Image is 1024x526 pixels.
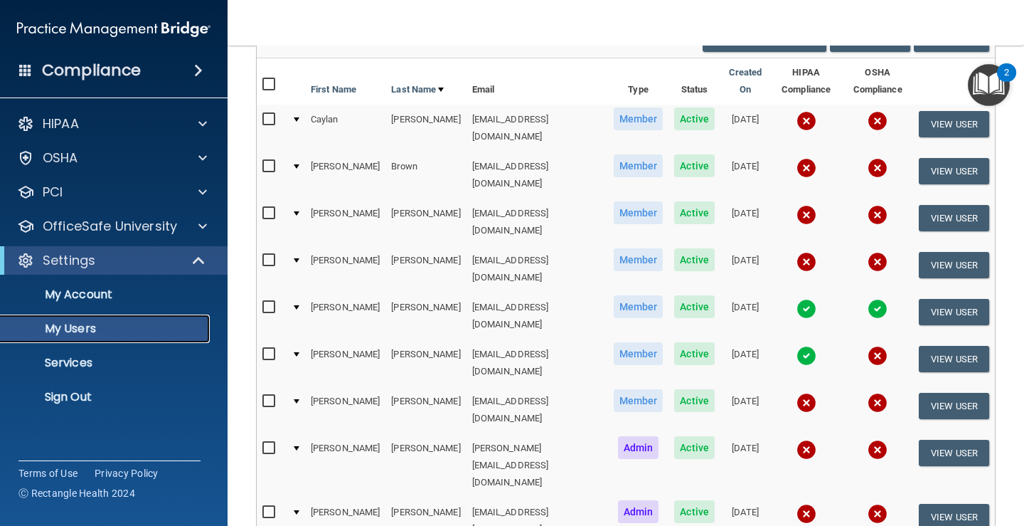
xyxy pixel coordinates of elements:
[43,218,177,235] p: OfficeSafe University
[796,504,816,524] img: cross.ca9f0e7f.svg
[868,299,887,319] img: tick.e7d51cea.svg
[868,111,887,131] img: cross.ca9f0e7f.svg
[720,433,770,498] td: [DATE]
[9,322,203,336] p: My Users
[466,105,608,152] td: [EMAIL_ADDRESS][DOMAIN_NAME]
[868,504,887,524] img: cross.ca9f0e7f.svg
[385,293,466,340] td: [PERSON_NAME]
[919,111,989,137] button: View User
[868,205,887,225] img: cross.ca9f0e7f.svg
[17,218,207,235] a: OfficeSafe University
[608,58,669,105] th: Type
[674,500,715,523] span: Active
[614,295,663,318] span: Member
[720,340,770,386] td: [DATE]
[385,105,466,152] td: [PERSON_NAME]
[17,252,206,269] a: Settings
[618,500,659,523] span: Admin
[720,386,770,433] td: [DATE]
[868,158,887,178] img: cross.ca9f0e7f.svg
[919,440,989,466] button: View User
[466,293,608,340] td: [EMAIL_ADDRESS][DOMAIN_NAME]
[842,58,913,105] th: OSHA Compliance
[17,115,207,132] a: HIPAA
[466,386,608,433] td: [EMAIL_ADDRESS][DOMAIN_NAME]
[385,246,466,293] td: [PERSON_NAME]
[305,340,385,386] td: [PERSON_NAME]
[674,201,715,224] span: Active
[919,205,989,231] button: View User
[9,390,203,404] p: Sign Out
[868,252,887,272] img: cross.ca9f0e7f.svg
[720,293,770,340] td: [DATE]
[311,81,356,98] a: First Name
[674,436,715,459] span: Active
[919,299,989,325] button: View User
[868,393,887,413] img: cross.ca9f0e7f.svg
[466,199,608,246] td: [EMAIL_ADDRESS][DOMAIN_NAME]
[43,149,78,167] p: OSHA
[614,342,663,365] span: Member
[968,64,1010,106] button: Open Resource Center, 2 new notifications
[18,486,135,500] span: Ⓒ Rectangle Health 2024
[305,293,385,340] td: [PERSON_NAME]
[391,81,444,98] a: Last Name
[868,440,887,460] img: cross.ca9f0e7f.svg
[618,436,659,459] span: Admin
[305,246,385,293] td: [PERSON_NAME]
[43,252,95,269] p: Settings
[919,252,989,278] button: View User
[796,111,816,131] img: cross.ca9f0e7f.svg
[614,201,663,224] span: Member
[43,184,63,201] p: PCI
[18,466,78,480] a: Terms of Use
[796,252,816,272] img: cross.ca9f0e7f.svg
[868,346,887,366] img: cross.ca9f0e7f.svg
[720,152,770,199] td: [DATE]
[305,105,385,152] td: Caylan
[720,105,770,152] td: [DATE]
[9,356,203,370] p: Services
[770,58,842,105] th: HIPAA Compliance
[305,433,385,498] td: [PERSON_NAME]
[796,205,816,225] img: cross.ca9f0e7f.svg
[796,440,816,460] img: cross.ca9f0e7f.svg
[95,466,159,480] a: Privacy Policy
[919,346,989,372] button: View User
[385,340,466,386] td: [PERSON_NAME]
[305,152,385,199] td: [PERSON_NAME]
[614,389,663,412] span: Member
[466,152,608,199] td: [EMAIL_ADDRESS][DOMAIN_NAME]
[668,58,720,105] th: Status
[674,389,715,412] span: Active
[17,149,207,167] a: OSHA
[43,115,79,132] p: HIPAA
[919,393,989,419] button: View User
[305,199,385,246] td: [PERSON_NAME]
[796,346,816,366] img: tick.e7d51cea.svg
[674,107,715,130] span: Active
[466,58,608,105] th: Email
[720,199,770,246] td: [DATE]
[466,246,608,293] td: [EMAIL_ADDRESS][DOMAIN_NAME]
[674,154,715,177] span: Active
[17,184,207,201] a: PCI
[466,340,608,386] td: [EMAIL_ADDRESS][DOMAIN_NAME]
[42,61,141,80] h4: Compliance
[385,386,466,433] td: [PERSON_NAME]
[674,295,715,318] span: Active
[385,433,466,498] td: [PERSON_NAME]
[919,158,989,184] button: View User
[385,152,466,199] td: Brown
[796,158,816,178] img: cross.ca9f0e7f.svg
[1004,73,1009,91] div: 2
[614,107,663,130] span: Member
[9,288,203,302] p: My Account
[720,246,770,293] td: [DATE]
[614,154,663,177] span: Member
[674,342,715,365] span: Active
[614,248,663,271] span: Member
[796,393,816,413] img: cross.ca9f0e7f.svg
[385,199,466,246] td: [PERSON_NAME]
[674,248,715,271] span: Active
